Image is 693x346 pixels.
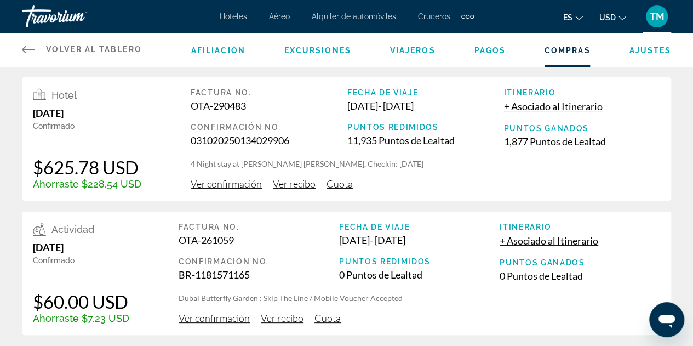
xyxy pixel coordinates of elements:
button: Change language [563,9,583,25]
a: Alquiler de automóviles [312,12,396,21]
iframe: Button to launch messaging window [649,302,684,337]
div: Ahorraste $228.54 USD [33,178,141,190]
span: Cuota [327,178,353,190]
div: BR-1181571165 [179,269,339,281]
span: + Asociado al Itinerario [503,100,602,112]
span: Hotel [51,89,77,101]
span: + Asociado al Itinerario [500,235,598,247]
div: $60.00 USD [33,291,129,313]
span: Ver confirmación [179,312,250,324]
div: 0 Puntos de Lealtad [339,269,500,281]
button: User Menu [643,5,671,28]
div: 0 Puntos de Lealtad [500,270,660,282]
span: Ver recibo [261,312,303,324]
button: + Asociado al Itinerario [500,234,598,247]
a: Pagos [474,46,506,55]
span: TM [650,11,665,22]
div: OTA-290483 [191,100,347,112]
div: Fecha de viaje [347,88,504,97]
div: Confirmación No. [179,257,339,266]
p: Dubai Butterfly Garden : Skip The Line / Mobile Voucher Accepted [179,293,660,304]
a: Afiliación [191,46,245,55]
a: Viajeros [390,46,436,55]
a: Compras [545,46,591,55]
div: Confirmación No. [191,123,347,132]
div: Puntos ganados [500,258,660,267]
div: Factura no. [179,223,339,231]
div: Puntos redimidos [347,123,504,132]
div: 031020250134029906 [191,134,347,146]
a: Cruceros [418,12,450,21]
div: [DATE] - [DATE] [347,100,504,112]
div: Confirmado [33,122,141,131]
div: [DATE] [33,241,129,253]
a: Ajustes [629,46,671,55]
div: [DATE] - [DATE] [339,234,500,246]
div: Fecha de viaje [339,223,500,231]
button: + Asociado al Itinerario [503,100,602,113]
p: 4 Night stay at [PERSON_NAME] [PERSON_NAME], Checkin: [DATE] [191,158,660,169]
div: Itinerario [503,88,660,97]
div: 1,877 Puntos de Lealtad [503,135,660,148]
button: Change currency [599,9,626,25]
div: Puntos ganados [503,124,660,133]
a: Volver al tablero [22,33,142,66]
div: Puntos redimidos [339,257,500,266]
span: USD [599,13,616,22]
a: Aéreo [269,12,290,21]
span: Volver al tablero [46,45,142,54]
a: Travorium [22,2,131,31]
span: Ver confirmación [191,178,262,190]
a: Hoteles [220,12,247,21]
button: Extra navigation items [461,8,474,25]
div: 11,935 Puntos de Lealtad [347,134,504,146]
a: Excursiones [284,46,351,55]
div: Ahorraste $7.23 USD [33,313,129,324]
div: $625.78 USD [33,156,141,178]
div: Factura no. [191,88,347,97]
span: Cuota [314,312,341,324]
span: es [563,13,572,22]
div: [DATE] [33,107,141,119]
div: Confirmado [33,256,129,265]
div: OTA-261059 [179,234,339,246]
span: Actividad [51,224,94,235]
div: Itinerario [500,223,660,231]
span: Ver recibo [273,178,316,190]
